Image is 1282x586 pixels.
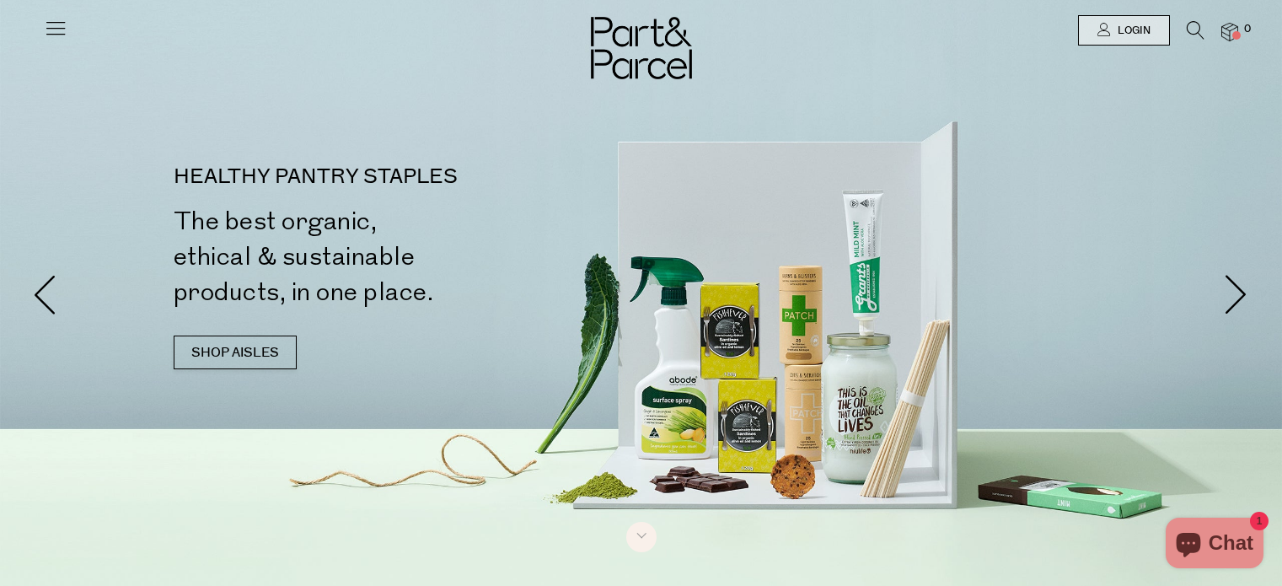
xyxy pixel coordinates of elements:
[174,336,297,369] a: SHOP AISLES
[1240,22,1255,37] span: 0
[1113,24,1151,38] span: Login
[1078,15,1170,46] a: Login
[591,17,692,79] img: Part&Parcel
[174,204,648,310] h2: The best organic, ethical & sustainable products, in one place.
[174,167,648,187] p: HEALTHY PANTRY STAPLES
[1161,518,1269,573] inbox-online-store-chat: Shopify online store chat
[1221,23,1238,40] a: 0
